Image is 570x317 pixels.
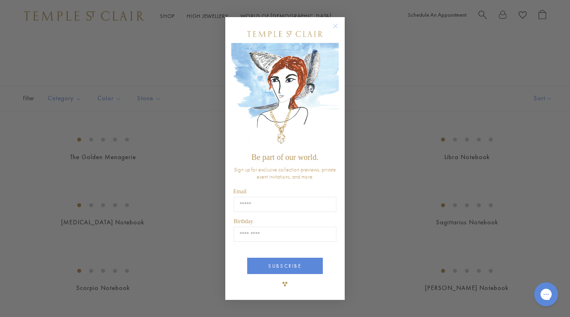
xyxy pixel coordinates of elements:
[234,197,336,212] input: Email
[231,43,339,149] img: c4a9eb12-d91a-4d4a-8ee0-386386f4f338.jpeg
[334,25,344,35] button: Close dialog
[234,166,336,180] span: Sign up for exclusive collection previews, private event invitations, and more.
[277,276,293,292] img: TSC
[247,31,323,37] img: Temple St. Clair
[233,189,246,194] span: Email
[234,218,253,224] span: Birthday
[252,153,318,161] span: Be part of our world.
[530,280,562,309] iframe: Gorgias live chat messenger
[247,258,323,274] button: SUBSCRIBE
